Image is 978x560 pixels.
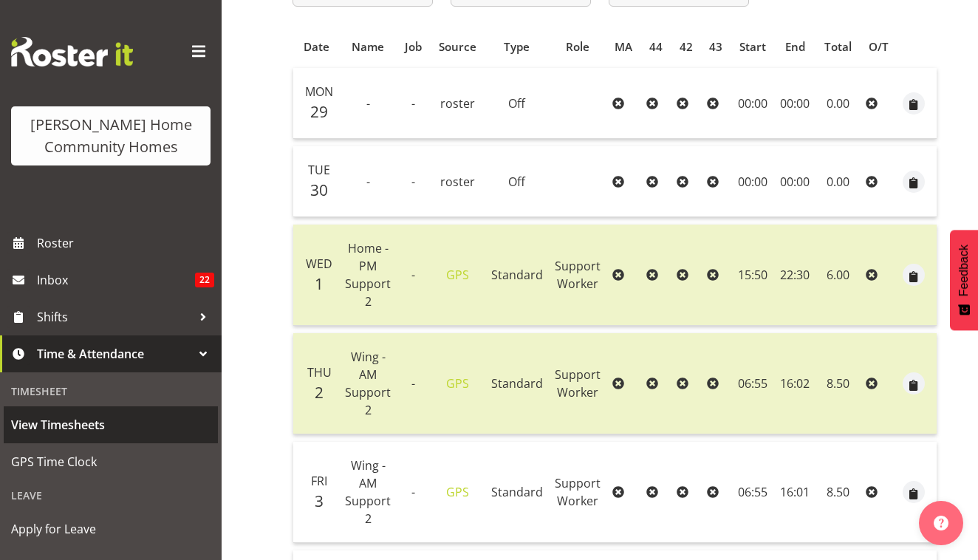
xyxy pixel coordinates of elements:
td: Standard [485,442,549,543]
span: - [411,484,415,500]
span: Wed [306,256,332,272]
a: GPS [446,375,469,392]
span: Feedback [957,245,971,296]
span: 22 [195,273,214,287]
span: Total [824,38,852,55]
span: End [785,38,805,55]
td: 06:55 [731,442,775,543]
span: - [411,375,415,392]
span: Thu [307,364,332,380]
span: Time & Attendance [37,343,192,365]
a: GPS Time Clock [4,443,218,480]
a: GPS [446,267,469,283]
a: Apply for Leave [4,511,218,547]
td: 8.50 [815,442,860,543]
span: Start [739,38,766,55]
span: 1 [315,273,324,294]
span: Role [566,38,589,55]
td: 8.50 [815,333,860,434]
span: 2 [315,382,324,403]
span: Wing - AM Support 2 [345,349,391,418]
td: 00:00 [731,146,775,217]
span: roster [440,95,475,112]
span: - [411,95,415,112]
span: 3 [315,491,324,511]
span: Fri [311,473,327,489]
span: View Timesheets [11,414,211,436]
td: Off [485,146,549,217]
img: help-xxl-2.png [934,516,948,530]
img: Rosterit website logo [11,37,133,66]
span: 42 [680,38,693,55]
td: 22:30 [774,225,815,326]
span: MA [615,38,632,55]
span: Name [352,38,384,55]
div: Leave [4,480,218,511]
span: - [366,174,370,190]
td: 6.00 [815,225,860,326]
span: Support Worker [555,258,601,292]
span: GPS Time Clock [11,451,211,473]
span: Support Worker [555,475,601,509]
span: Source [439,38,476,55]
td: 06:55 [731,333,775,434]
td: 16:02 [774,333,815,434]
span: 29 [310,101,328,122]
span: roster [440,174,475,190]
td: 16:01 [774,442,815,543]
td: 15:50 [731,225,775,326]
button: Feedback - Show survey [950,230,978,330]
span: 30 [310,180,328,200]
td: 0.00 [815,146,860,217]
span: Wing - AM Support 2 [345,457,391,527]
span: Inbox [37,269,195,291]
span: O/T [869,38,889,55]
span: 44 [649,38,663,55]
span: Roster [37,232,214,254]
span: Tue [308,162,330,178]
td: Off [485,68,549,139]
div: [PERSON_NAME] Home Community Homes [26,114,196,158]
a: View Timesheets [4,406,218,443]
td: Standard [485,333,549,434]
span: Home - PM Support 2 [345,240,391,310]
td: 0.00 [815,68,860,139]
span: - [411,267,415,283]
td: 00:00 [774,146,815,217]
span: Mon [305,83,333,100]
span: Type [504,38,530,55]
td: 00:00 [731,68,775,139]
span: 43 [709,38,722,55]
td: 00:00 [774,68,815,139]
span: Support Worker [555,366,601,400]
div: Timesheet [4,376,218,406]
a: GPS [446,484,469,500]
span: Date [304,38,329,55]
span: Shifts [37,306,192,328]
span: Job [405,38,422,55]
span: - [411,174,415,190]
span: - [366,95,370,112]
td: Standard [485,225,549,326]
span: Apply for Leave [11,518,211,540]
